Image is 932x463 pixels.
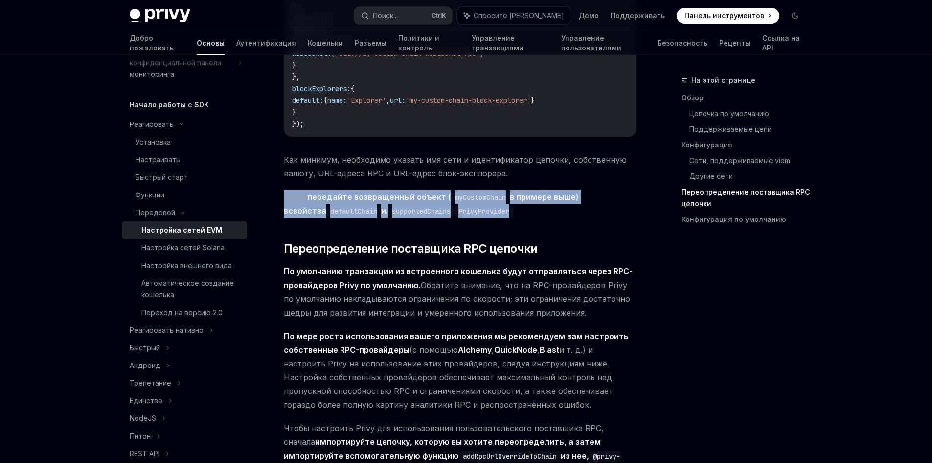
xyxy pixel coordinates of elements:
[442,12,446,19] font: K
[689,122,811,137] a: Поддерживаемые цепи
[398,31,460,55] a: Политики и контроль
[682,212,811,227] a: Конфигурация по умолчанию
[373,11,398,20] font: Поиск...
[130,449,159,458] font: REST API
[386,96,390,105] span: ,
[284,192,307,202] font: Затем
[611,11,665,21] a: Поддерживать
[236,31,296,55] a: Аутентификация
[579,11,599,21] a: Демо
[308,39,343,47] font: Кошельки
[292,120,304,128] span: });
[406,96,531,105] span: 'my-custom-chain-block-explorer'
[691,76,755,84] font: На этой странице
[579,11,599,20] font: Демо
[682,141,732,149] font: Конфигурация
[292,73,300,81] span: },
[457,7,571,24] button: Спросите [PERSON_NAME]
[284,437,601,461] font: импортируйте цепочку, которую вы хотите переопределить, а затем импортируйте вспомогательную функцию
[455,206,513,217] code: PrivyProvider
[459,451,561,462] code: addRpcUrlOverrideToChain
[719,31,750,55] a: Рецепты
[292,61,296,70] span: }
[682,94,704,102] font: Обзор
[122,133,247,151] a: Установка
[284,423,604,447] font: Чтобы настроить Privy для использования пользовательского поставщика RPC, сначала
[122,239,247,257] a: Настройка сетей Solana
[787,8,803,24] button: Включить темный режим
[355,31,386,55] a: Разъемы
[684,11,764,20] font: Панель инструментов
[122,151,247,169] a: Настраивать
[284,242,538,256] font: Переопределение поставщика RPC цепочки
[130,361,160,369] font: Андроид
[122,304,247,321] a: Переход на версию 2.0
[130,414,156,422] font: NodeJS
[284,331,629,355] font: По мере роста использования вашего приложения мы рекомендуем вам настроить собственные RPC-провай...
[130,343,160,352] font: Быстрый
[689,125,772,133] font: Поддерживаемые цепи
[390,96,406,105] span: url:
[130,379,171,387] font: Трепетание
[130,120,174,128] font: Реагировать
[307,192,451,202] font: передайте возвращенный объект (
[689,156,790,165] font: Сети, поддерживаемые viem
[347,96,386,105] span: 'Explorer'
[326,206,381,217] code: defaultChain
[292,108,296,117] span: }
[122,257,247,274] a: Настройка внешнего вида
[122,186,247,204] a: Функции
[122,274,247,304] a: Автоматическое создание кошелька
[284,280,630,317] font: Обратите внимание, что на RPC-провайдеров Privy по умолчанию накладываются ограничения по скорост...
[561,34,621,52] font: Управление пользователями
[141,261,232,269] font: Настройка внешнего вида
[327,96,347,105] span: name:
[292,84,351,93] span: blockExplorers:
[472,31,549,55] a: Управление транзакциями
[136,173,188,181] font: Быстрый старт
[458,345,492,355] font: Alchemy
[323,96,327,105] span: {
[136,155,180,164] font: Настраивать
[432,12,442,19] font: Ctrl
[136,191,164,199] font: Функции
[141,226,222,234] font: Настройка сетей EVM
[197,31,225,55] a: Основы
[451,192,510,203] code: myCustomChain
[677,8,779,24] a: Панель инструментов
[141,244,225,252] font: Настройка сетей Solana
[136,138,171,146] font: Установка
[284,155,627,178] font: Как минимум, необходимо указать имя сети и идентификатор цепочки, собственную валюту, URL-адреса ...
[141,308,223,317] font: Переход на версию 2.0
[689,106,811,122] a: Цепочка по умолчанию
[540,345,559,355] font: Blast
[409,345,458,355] font: (с помощью
[494,345,537,355] a: QuickNode
[689,172,733,180] font: Другие сети
[354,7,452,24] button: Поиск...CtrlK
[474,11,564,20] font: Спросите [PERSON_NAME]
[682,137,811,153] a: Конфигурация
[136,208,175,217] font: Передовой
[388,206,455,217] code: supportedChains
[381,206,386,216] font: и
[719,39,750,47] font: Рецепты
[398,34,439,52] font: Политики и контроль
[284,267,633,290] font: По умолчанию транзакции из встроенного кошелька будут отправляться через RPC-провайдеров Privy по...
[130,31,185,55] a: Добро пожаловать
[386,206,388,216] font: .
[122,169,247,186] a: Быстрый старт
[611,11,665,20] font: Поддерживать
[130,34,174,52] font: Добро пожаловать
[472,34,523,52] font: Управление транзакциями
[351,84,355,93] span: {
[130,100,209,109] font: Начало работы с SDK
[762,31,803,55] a: Ссылка на API
[308,31,343,55] a: Кошельки
[458,345,492,355] a: Alchemy
[355,39,386,47] font: Разъемы
[130,432,151,440] font: Питон
[762,34,800,52] font: Ссылка на API
[122,221,247,239] a: Настройка сетей EVM
[682,184,811,212] a: Переопределение поставщика RPC цепочки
